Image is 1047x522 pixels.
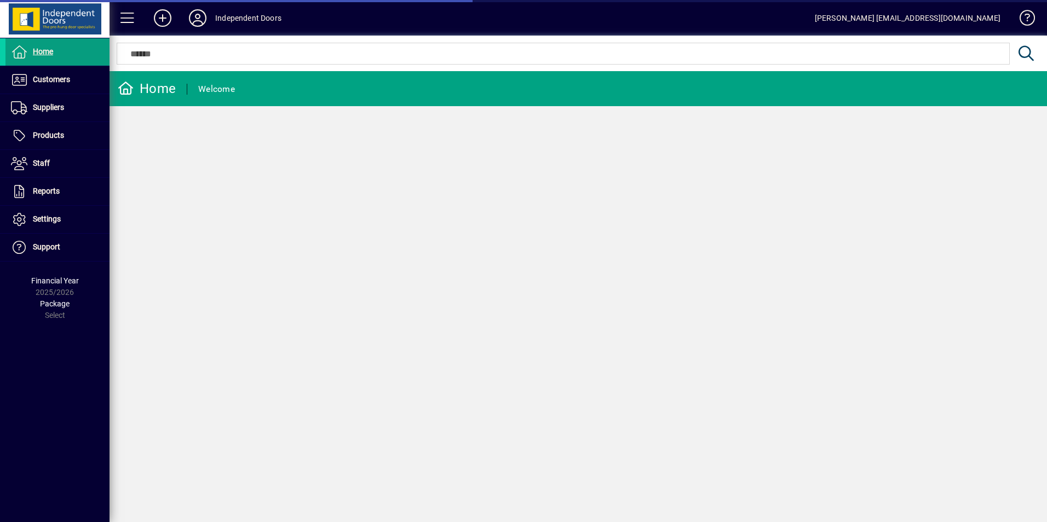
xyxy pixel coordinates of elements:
[5,206,110,233] a: Settings
[33,103,64,112] span: Suppliers
[33,75,70,84] span: Customers
[5,94,110,121] a: Suppliers
[33,131,64,140] span: Products
[33,159,50,167] span: Staff
[33,214,61,223] span: Settings
[215,9,281,27] div: Independent Doors
[5,122,110,149] a: Products
[31,276,79,285] span: Financial Year
[180,8,215,28] button: Profile
[33,187,60,195] span: Reports
[198,80,235,98] div: Welcome
[33,242,60,251] span: Support
[5,150,110,177] a: Staff
[815,9,1000,27] div: [PERSON_NAME] [EMAIL_ADDRESS][DOMAIN_NAME]
[145,8,180,28] button: Add
[40,299,70,308] span: Package
[5,178,110,205] a: Reports
[33,47,53,56] span: Home
[1011,2,1033,38] a: Knowledge Base
[5,66,110,94] a: Customers
[5,234,110,261] a: Support
[118,80,176,97] div: Home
